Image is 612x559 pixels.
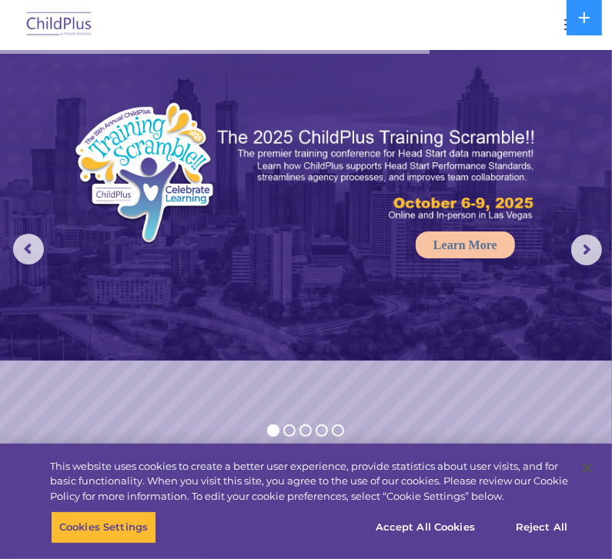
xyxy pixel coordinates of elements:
[367,511,483,544] button: Accept All Cookies
[570,451,604,485] button: Close
[23,7,95,43] img: ChildPlus by Procare Solutions
[50,459,569,504] div: This website uses cookies to create a better user experience, provide statistics about user visit...
[51,511,156,544] button: Cookies Settings
[416,231,515,258] a: Learn More
[493,511,590,544] button: Reject All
